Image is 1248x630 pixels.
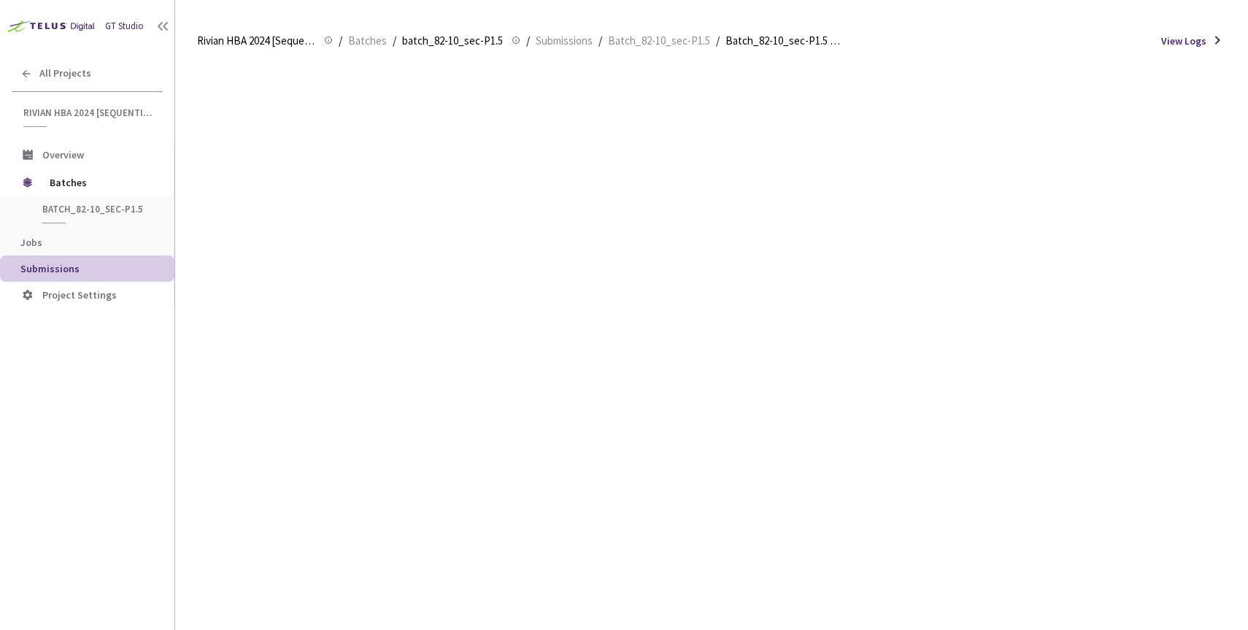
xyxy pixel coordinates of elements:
li: / [339,32,342,50]
span: Project Settings [42,288,117,301]
span: View Logs [1161,33,1206,49]
span: Overview [42,148,84,161]
span: Jobs [20,236,42,249]
span: All Projects [39,67,91,80]
li: / [393,32,396,50]
span: Rivian HBA 2024 [Sequential] [197,32,315,50]
li: / [716,32,720,50]
div: GT Studio [105,19,144,34]
span: Batches [348,32,387,50]
span: batch_82-10_sec-P1.5 [402,32,503,50]
a: Batch_82-10_sec-P1.5 [605,32,713,48]
li: / [526,32,530,50]
li: / [598,32,602,50]
span: Batch_82-10_sec-P1.5 QC - [DATE] [725,32,844,50]
span: batch_82-10_sec-P1.5 [42,203,150,215]
a: Submissions [533,32,596,48]
span: Submissions [20,262,80,275]
span: Batches [50,168,150,197]
span: Submissions [536,32,593,50]
span: Batch_82-10_sec-P1.5 [608,32,710,50]
a: Batches [345,32,390,48]
span: Rivian HBA 2024 [Sequential] [23,107,154,119]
